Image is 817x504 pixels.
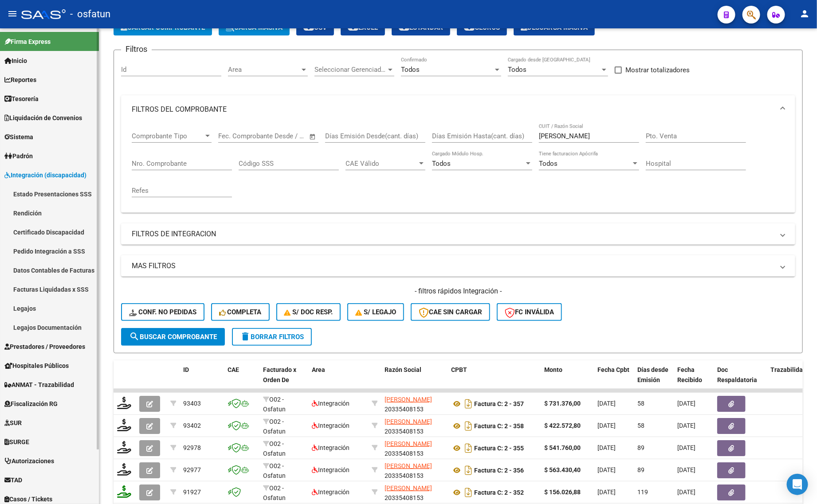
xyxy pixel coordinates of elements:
strong: $ 541.760,00 [544,444,581,451]
strong: $ 731.376,00 [544,400,581,407]
span: Conf. no pedidas [129,308,196,316]
span: Estandar [399,23,443,31]
span: Seleccionar Gerenciador [314,66,386,74]
span: Fecha Cpbt [597,366,629,373]
span: Buscar Comprobante [129,333,217,341]
span: Padrón [4,151,33,161]
span: CSV [303,23,327,31]
i: Descargar documento [463,419,474,433]
span: O02 - Osfatun Propio [263,418,286,445]
button: Borrar Filtros [232,328,312,346]
span: Tesorería [4,94,39,104]
span: 58 [637,400,644,407]
span: [DATE] [677,488,695,496]
span: - osfatun [70,4,110,24]
span: [DATE] [677,422,695,429]
mat-expansion-panel-header: MAS FILTROS [121,255,795,277]
span: [PERSON_NAME] [385,484,432,492]
span: [PERSON_NAME] [385,462,432,469]
button: CAE SIN CARGAR [411,303,490,321]
span: CPBT [451,366,467,373]
span: S/ legajo [355,308,396,316]
span: CAE SIN CARGAR [419,308,482,316]
i: Descargar documento [463,397,474,411]
span: [PERSON_NAME] [385,440,432,447]
div: 20335408153 [385,395,444,413]
button: Completa [211,303,270,321]
span: 89 [637,444,644,451]
span: Razón Social [385,366,421,373]
i: Descargar documento [463,441,474,455]
span: Area [228,66,300,74]
span: Liquidación de Convenios [4,113,82,123]
datatable-header-cell: Fecha Cpbt [594,360,634,399]
span: Todos [539,160,558,168]
span: [PERSON_NAME] [385,418,432,425]
mat-expansion-panel-header: FILTROS DEL COMPROBANTE [121,95,795,124]
span: Integración [312,444,350,451]
span: [DATE] [597,422,616,429]
span: [PERSON_NAME] [385,396,432,403]
strong: Factura C: 2 - 355 [474,445,524,452]
div: FILTROS DEL COMPROBANTE [121,124,795,213]
span: Mostrar totalizadores [625,65,690,75]
h4: - filtros rápidos Integración - [121,286,795,296]
span: 58 [637,422,644,429]
span: CAE [228,366,239,373]
datatable-header-cell: Facturado x Orden De [259,360,308,399]
span: Integración [312,488,350,496]
span: 91927 [183,488,201,496]
datatable-header-cell: Fecha Recibido [674,360,714,399]
mat-icon: person [799,8,810,19]
span: [DATE] [597,466,616,473]
span: 89 [637,466,644,473]
span: 93403 [183,400,201,407]
span: Borrar Filtros [240,333,304,341]
span: ID [183,366,189,373]
span: ANMAT - Trazabilidad [4,380,74,390]
span: Todos [508,66,526,74]
span: Inicio [4,56,27,66]
span: Monto [544,366,562,373]
datatable-header-cell: CAE [224,360,259,399]
span: Facturado x Orden De [263,366,296,383]
span: Integración [312,466,350,473]
span: Integración (discapacidad) [4,170,86,180]
div: Open Intercom Messenger [787,474,808,495]
span: Hospitales Públicos [4,361,69,371]
h3: Filtros [121,43,152,55]
span: Sistema [4,132,33,142]
strong: $ 422.572,80 [544,422,581,429]
span: SURGE [4,437,29,447]
button: Buscar Comprobante [121,328,225,346]
span: Fiscalización RG [4,399,58,409]
datatable-header-cell: ID [180,360,224,399]
datatable-header-cell: CPBT [448,360,541,399]
button: S/ legajo [347,303,404,321]
span: [DATE] [677,466,695,473]
datatable-header-cell: Días desde Emisión [634,360,674,399]
span: 92977 [183,466,201,473]
mat-panel-title: MAS FILTROS [132,261,774,271]
span: Días desde Emisión [637,366,668,383]
div: 20335408153 [385,439,444,457]
mat-icon: delete [240,331,251,342]
span: FC Inválida [505,308,554,316]
i: Descargar documento [463,463,474,477]
div: 20335408153 [385,417,444,435]
button: Open calendar [308,132,318,142]
span: Integración [312,422,350,429]
span: Trazabilidad [770,366,806,373]
span: CAE Válido [346,160,417,168]
input: Fecha inicio [218,132,254,140]
strong: Factura C: 2 - 356 [474,467,524,474]
span: 92978 [183,444,201,451]
span: Todos [432,160,451,168]
span: Reportes [4,75,36,85]
span: S/ Doc Resp. [284,308,333,316]
strong: $ 156.026,88 [544,488,581,496]
strong: Factura C: 2 - 352 [474,489,524,496]
span: Casos / Tickets [4,494,52,504]
span: SUR [4,418,22,428]
span: [DATE] [597,400,616,407]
